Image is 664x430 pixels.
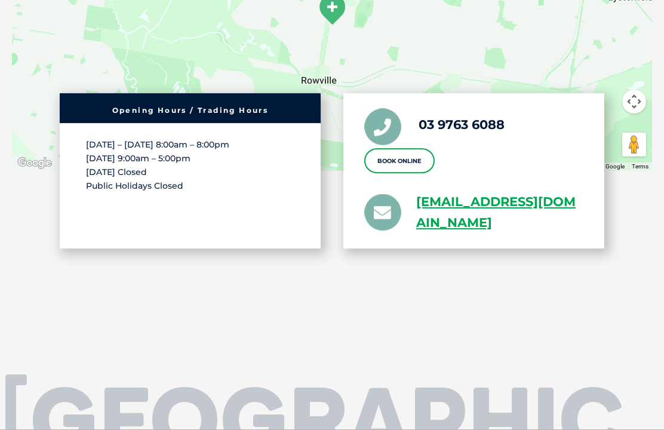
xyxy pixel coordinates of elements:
a: Book Online [364,148,435,173]
h6: Opening Hours / Trading Hours [66,107,315,114]
a: [EMAIL_ADDRESS][DOMAIN_NAME] [416,192,583,234]
button: Map camera controls [622,90,646,113]
p: [DATE] – [DATE] 8:00am – 8:00pm [DATE] 9:00am – 5:00pm [DATE] Closed Public Holidays Closed [86,138,295,193]
a: 03 9763 6088 [419,117,505,132]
